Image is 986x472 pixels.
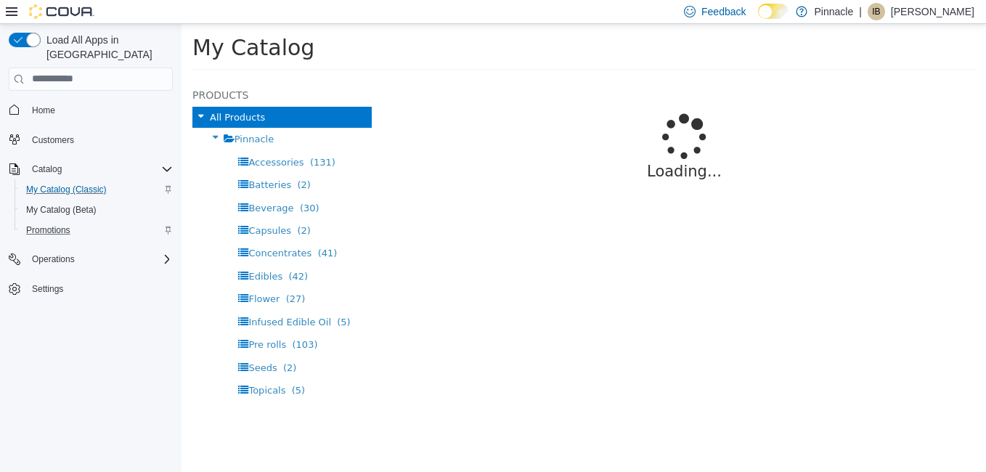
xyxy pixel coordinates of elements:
span: Home [32,105,55,116]
button: Operations [26,251,81,268]
a: Promotions [20,221,76,239]
span: Pinnacle [53,110,92,121]
span: Seeds [67,338,95,349]
p: | [859,3,862,20]
span: Edibles [67,247,101,258]
button: Customers [3,129,179,150]
button: Promotions [15,220,179,240]
p: Loading... [256,137,750,160]
p: Pinnacle [815,3,854,20]
span: My Catalog (Classic) [20,181,173,198]
span: My Catalog [11,11,133,36]
span: Flower [67,269,98,280]
span: Infused Edible Oil [67,293,150,304]
span: Capsules [67,201,110,212]
button: Settings [3,278,179,299]
button: Operations [3,249,179,269]
span: Catalog [26,160,173,178]
span: Settings [32,283,63,295]
span: My Catalog (Beta) [26,204,97,216]
a: Home [26,102,61,119]
span: Accessories [67,133,122,144]
a: Customers [26,131,80,149]
span: Catalog [32,163,62,175]
button: Home [3,99,179,121]
span: (41) [137,224,156,235]
span: Topicals [67,361,104,372]
span: Promotions [26,224,70,236]
span: Batteries [67,155,110,166]
span: (5) [155,293,168,304]
button: Catalog [3,159,179,179]
span: My Catalog (Classic) [26,184,107,195]
span: (30) [118,179,138,190]
span: (131) [129,133,154,144]
span: Operations [32,253,75,265]
img: Cova [29,4,94,19]
span: All Products [28,88,83,99]
nav: Complex example [9,94,173,338]
a: My Catalog (Beta) [20,201,102,219]
span: Dark Mode [758,19,759,20]
span: Home [26,101,173,119]
span: Operations [26,251,173,268]
span: (2) [102,338,115,349]
span: My Catalog (Beta) [20,201,173,219]
span: Pre rolls [67,315,105,326]
span: (2) [115,201,129,212]
span: (103) [111,315,137,326]
span: Feedback [701,4,746,19]
span: (27) [105,269,124,280]
a: Settings [26,280,69,298]
span: Promotions [20,221,173,239]
span: (42) [107,247,126,258]
span: Customers [26,131,173,149]
span: Load All Apps in [GEOGRAPHIC_DATA] [41,33,173,62]
span: Customers [32,134,74,146]
span: (5) [110,361,123,372]
h5: Products [11,62,190,80]
span: Settings [26,280,173,298]
button: My Catalog (Classic) [15,179,179,200]
span: Beverage [67,179,112,190]
span: Concentrates [67,224,130,235]
a: My Catalog (Classic) [20,181,113,198]
span: (2) [116,155,129,166]
span: IB [872,3,880,20]
div: Isabelle Bujold [868,3,885,20]
button: Catalog [26,160,68,178]
button: My Catalog (Beta) [15,200,179,220]
input: Dark Mode [758,4,789,19]
p: [PERSON_NAME] [891,3,974,20]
